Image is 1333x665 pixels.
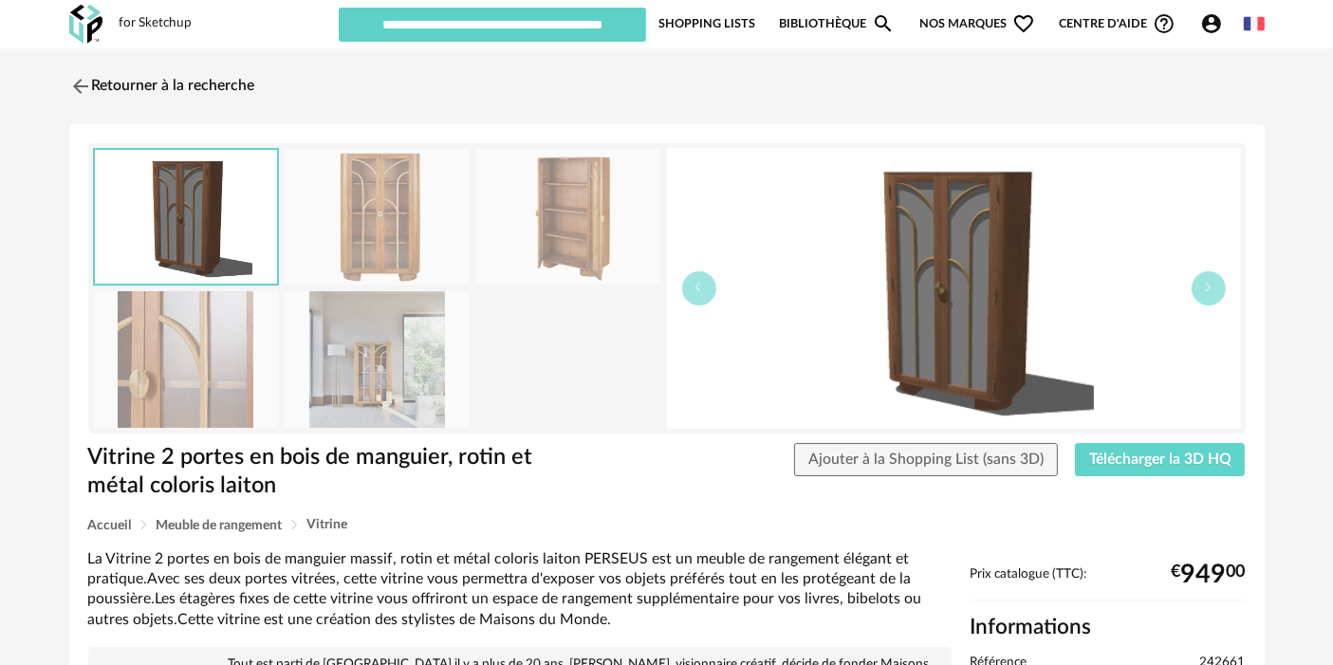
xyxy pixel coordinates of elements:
a: Shopping Lists [658,6,755,42]
span: 949 [1181,567,1227,582]
img: thumbnail.png [667,148,1241,429]
img: vitrine-2-portes-en-bois-de-manguier-rotin-et-metal-coloris-laiton-1000-3-23-242661_3.jpg [94,291,278,427]
div: for Sketchup [120,15,193,32]
img: svg+xml;base64,PHN2ZyB3aWR0aD0iMjQiIGhlaWdodD0iMjQiIHZpZXdCb3g9IjAgMCAyNCAyNCIgZmlsbD0ibm9uZSIgeG... [69,75,92,98]
img: fr [1244,13,1265,34]
span: Nos marques [919,6,1035,42]
span: Account Circle icon [1200,12,1223,35]
span: Ajouter à la Shopping List (sans 3D) [808,452,1044,467]
h2: Informations [971,614,1246,641]
button: Ajouter à la Shopping List (sans 3D) [794,443,1058,477]
span: Vitrine [307,518,348,531]
span: Help Circle Outline icon [1153,12,1176,35]
div: € 00 [1172,567,1246,582]
img: vitrine-2-portes-en-bois-de-manguier-rotin-et-metal-coloris-laiton-1000-3-23-242661_5.jpg [285,291,469,427]
span: Meuble de rangement [157,519,283,532]
span: Magnify icon [872,12,895,35]
img: vitrine-2-portes-en-bois-de-manguier-rotin-et-metal-coloris-laiton-1000-3-23-242661_2.jpg [476,149,660,285]
img: OXP [69,5,102,44]
span: Centre d'aideHelp Circle Outline icon [1059,12,1176,35]
a: BibliothèqueMagnify icon [779,6,895,42]
span: Accueil [88,519,132,532]
img: vitrine-2-portes-en-bois-de-manguier-rotin-et-metal-coloris-laiton-1000-3-23-242661_1.jpg [285,149,469,285]
div: Breadcrumb [88,518,1246,532]
div: Prix catalogue (TTC): [971,566,1246,601]
span: Heart Outline icon [1012,12,1035,35]
img: thumbnail.png [95,150,277,284]
span: Account Circle icon [1200,12,1231,35]
h1: Vitrine 2 portes en bois de manguier, rotin et métal coloris laiton [88,443,560,501]
div: La Vitrine 2 portes en bois de manguier massif, rotin et métal coloris laiton PERSEUS est un meub... [88,549,952,630]
button: Télécharger la 3D HQ [1075,443,1246,477]
a: Retourner à la recherche [69,65,255,107]
span: Télécharger la 3D HQ [1089,452,1231,467]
